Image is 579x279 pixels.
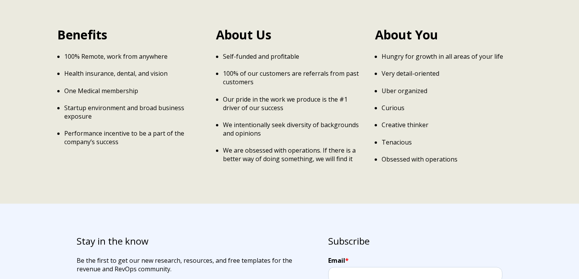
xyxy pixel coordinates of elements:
[64,104,204,121] p: Startup environment and broad business exposure
[328,235,502,248] h3: Subscribe
[64,69,204,78] p: Health insurance, dental, and vision
[382,104,522,112] p: Curious
[64,87,204,95] p: One Medical membership
[223,95,363,112] p: Our pride in the work we produce is the #1 driver of our success
[382,87,522,95] p: Uber organized
[375,26,522,44] h2: About You
[77,256,316,273] p: Be the first to get our new research, resources, and free templates for the revenue and RevOps co...
[64,129,204,146] p: Performance incentive to be a part of the company’s success
[216,26,363,44] h2: About Us
[77,235,316,248] h3: Stay in the know
[328,256,345,265] span: Email
[382,121,522,129] p: Creative thinker
[382,155,522,163] p: Obsessed with operations
[223,146,363,163] p: We are obsessed with operations. If there is a better way of doing something, we will find it
[382,69,522,78] p: Very detail-oriented
[223,52,363,61] p: Self-funded and profitable
[223,121,363,138] p: We intentionally seek diversity of backgrounds and opinions
[64,52,204,61] p: 100% Remote, work from anywhere
[382,52,522,61] p: Hungry for growth in all areas of your life
[382,138,522,146] p: Tenacious
[223,69,363,86] p: 100% of our customers are referrals from past customers
[57,26,204,44] h2: Benefits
